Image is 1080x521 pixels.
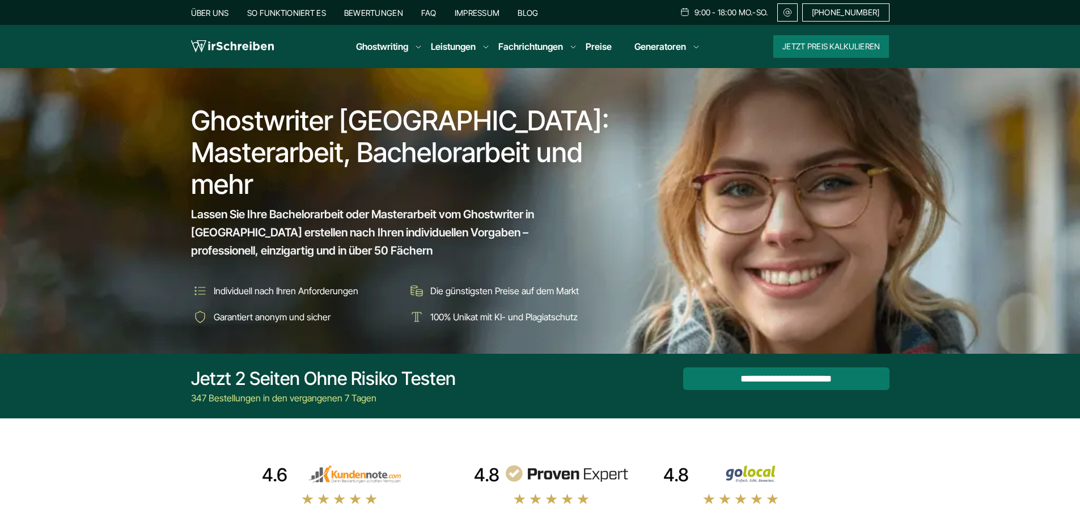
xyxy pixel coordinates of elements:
[247,8,326,18] a: So funktioniert es
[802,3,890,22] a: [PHONE_NUMBER]
[191,38,274,55] img: logo wirschreiben
[292,465,417,483] img: kundennote
[663,464,689,486] div: 4.8
[408,282,616,300] li: Die günstigsten Preise auf dem Markt
[702,493,780,505] img: stars
[262,464,287,486] div: 4.6
[191,8,229,18] a: Über uns
[634,40,686,53] a: Generatoren
[586,41,612,52] a: Preise
[693,465,818,483] img: Wirschreiben Bewertungen
[518,8,538,18] a: Blog
[191,105,617,200] h1: Ghostwriter [GEOGRAPHIC_DATA]: Masterarbeit, Bachelorarbeit und mehr
[191,391,456,405] div: 347 Bestellungen in den vergangenen 7 Tagen
[408,308,426,326] img: 100% Unikat mit KI- und Plagiatschutz
[191,308,209,326] img: Garantiert anonym und sicher
[408,282,426,300] img: Die günstigsten Preise auf dem Markt
[513,493,590,505] img: stars
[191,367,456,390] div: Jetzt 2 Seiten ohne Risiko testen
[694,8,768,17] span: 9:00 - 18:00 Mo.-So.
[301,493,378,505] img: stars
[431,40,476,53] a: Leistungen
[191,308,400,326] li: Garantiert anonym und sicher
[782,8,793,17] img: Email
[474,464,499,486] div: 4.8
[680,7,690,16] img: Schedule
[191,205,596,260] span: Lassen Sie Ihre Bachelorarbeit oder Masterarbeit vom Ghostwriter in [GEOGRAPHIC_DATA] erstellen n...
[191,282,400,300] li: Individuell nach Ihren Anforderungen
[191,282,209,300] img: Individuell nach Ihren Anforderungen
[504,465,629,483] img: provenexpert reviews
[498,40,563,53] a: Fachrichtungen
[356,40,408,53] a: Ghostwriting
[812,8,880,17] span: [PHONE_NUMBER]
[421,8,437,18] a: FAQ
[408,308,616,326] li: 100% Unikat mit KI- und Plagiatschutz
[455,8,500,18] a: Impressum
[344,8,403,18] a: Bewertungen
[773,35,889,58] button: Jetzt Preis kalkulieren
